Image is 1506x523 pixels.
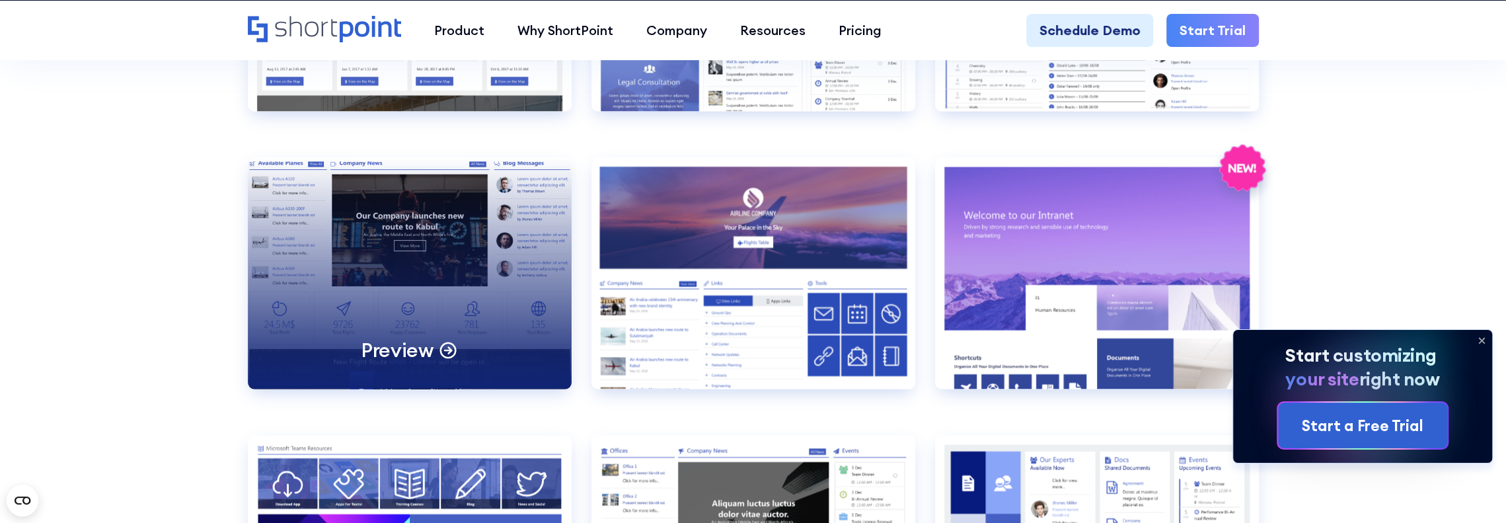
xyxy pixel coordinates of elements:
a: Start Trial [1166,14,1259,47]
a: Start a Free Trial [1278,403,1447,449]
a: Company [630,14,724,47]
a: Employees Directory 3Preview [248,157,572,415]
div: Start a Free Trial [1302,415,1423,437]
div: Company [646,20,707,40]
button: Open CMP widget [7,485,38,516]
a: Pricing [822,14,898,47]
a: Schedule Demo [1026,14,1153,47]
a: Why ShortPoint [501,14,630,47]
div: Why ShortPoint [517,20,613,40]
div: Pricing [839,20,882,40]
a: Product [418,14,501,47]
div: Product [434,20,484,40]
a: Employees Directory 4 [591,157,915,415]
a: Enterprise 1 [935,157,1259,415]
div: Resources [740,20,806,40]
p: Preview [361,337,433,362]
a: Resources [724,14,822,47]
a: Home [248,16,402,44]
iframe: Chat Widget [1440,460,1506,523]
